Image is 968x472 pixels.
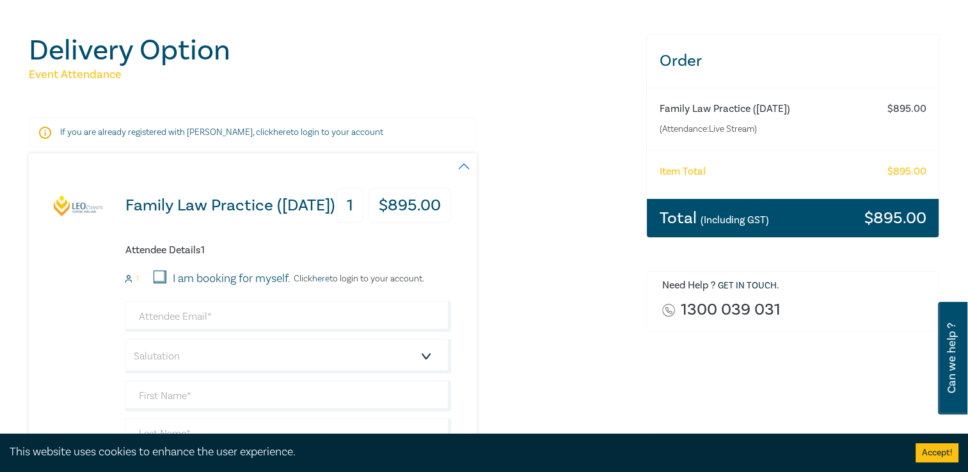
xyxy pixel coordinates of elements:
[60,126,445,139] p: If you are already registered with [PERSON_NAME], click to login to your account
[125,301,451,332] input: Attendee Email*
[701,214,769,226] small: (Including GST)
[369,188,451,223] h3: $ 895.00
[29,34,631,67] h1: Delivery Option
[10,444,896,460] div: This website uses cookies to enhance the user experience.
[173,271,290,287] label: I am booking for myself.
[125,418,451,449] input: Last Name*
[337,188,363,223] h3: 1
[864,210,926,226] h3: $ 895.00
[660,210,769,226] h3: Total
[662,279,930,292] h6: Need Help ? .
[946,310,958,407] span: Can we help ?
[273,127,290,138] a: here
[660,103,875,115] h6: Family Law Practice ([DATE])
[53,194,104,217] img: Family Law Practice (November 2025)
[29,67,631,83] h5: Event Attendance
[680,301,780,319] a: 1300 039 031
[136,274,139,283] small: 1
[647,35,939,88] h3: Order
[916,443,958,462] button: Accept cookies
[887,103,926,115] h6: $ 895.00
[718,280,777,292] a: Get in touch
[125,197,335,214] h3: Family Law Practice ([DATE])
[660,123,875,136] small: (Attendance: Live Stream )
[290,274,424,284] p: Click to login to your account.
[125,381,451,411] input: First Name*
[125,244,451,256] h6: Attendee Details 1
[312,273,329,285] a: here
[887,166,926,178] h6: $ 895.00
[660,166,706,178] h6: Item Total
